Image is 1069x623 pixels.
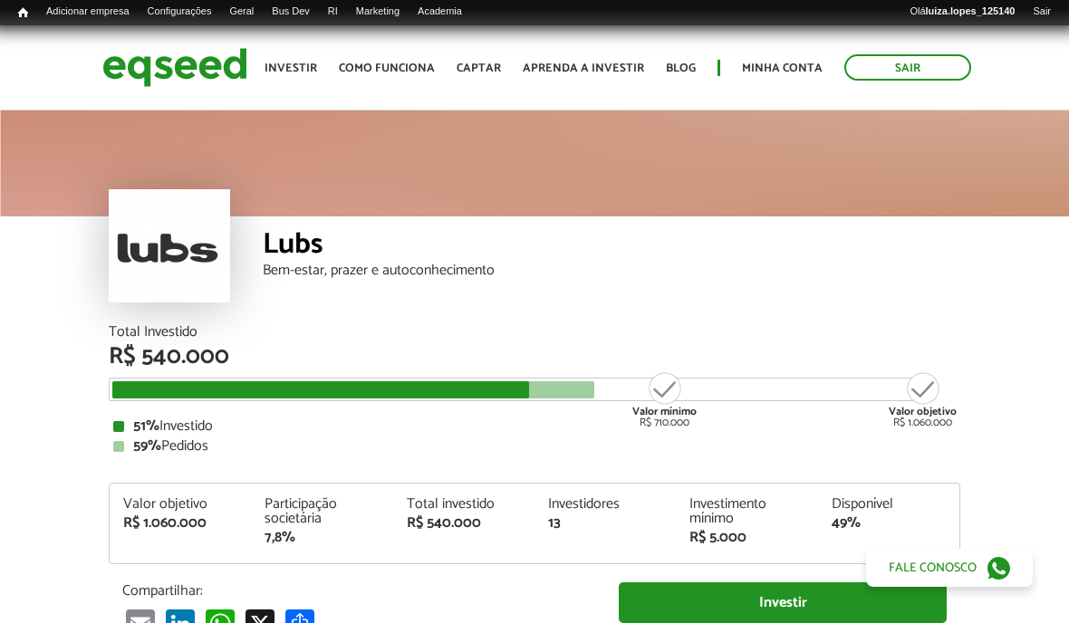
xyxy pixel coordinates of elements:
a: Aprenda a investir [523,62,644,74]
a: Minha conta [742,62,823,74]
div: Valor objetivo [123,497,237,512]
a: Configurações [139,5,221,19]
div: R$ 1.060.000 [889,370,957,428]
div: 13 [548,516,662,531]
a: Marketing [347,5,409,19]
div: Investido [113,419,956,434]
div: Lubs [263,230,960,264]
div: R$ 5.000 [689,531,804,545]
a: Bus Dev [263,5,319,19]
a: Início [9,5,37,22]
div: Total Investido [109,325,960,340]
a: Fale conosco [866,549,1033,587]
a: Captar [457,62,501,74]
div: Participação societária [265,497,379,526]
div: R$ 1.060.000 [123,516,237,531]
div: R$ 710.000 [631,370,698,428]
strong: luiza.lopes_125140 [926,5,1016,16]
p: Compartilhar: [122,582,592,599]
a: Academia [409,5,471,19]
a: Oláluiza.lopes_125140 [900,5,1024,19]
strong: Valor mínimo [632,403,697,420]
span: Início [18,6,28,19]
img: EqSeed [102,43,247,91]
div: R$ 540.000 [109,345,960,369]
div: Disponível [832,497,946,512]
a: Investir [265,62,317,74]
a: Adicionar empresa [37,5,139,19]
strong: 59% [133,434,161,458]
div: Investimento mínimo [689,497,804,526]
strong: 51% [133,414,159,438]
a: Como funciona [339,62,435,74]
div: Pedidos [113,439,956,454]
a: Sair [844,54,971,81]
a: Blog [666,62,696,74]
strong: Valor objetivo [889,403,957,420]
div: Total investido [407,497,521,512]
a: RI [319,5,347,19]
div: 7,8% [265,531,379,545]
a: Sair [1024,5,1060,19]
div: Bem-estar, prazer e autoconhecimento [263,264,960,278]
a: Geral [220,5,263,19]
div: 49% [832,516,946,531]
div: Investidores [548,497,662,512]
div: R$ 540.000 [407,516,521,531]
a: Investir [619,582,947,623]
